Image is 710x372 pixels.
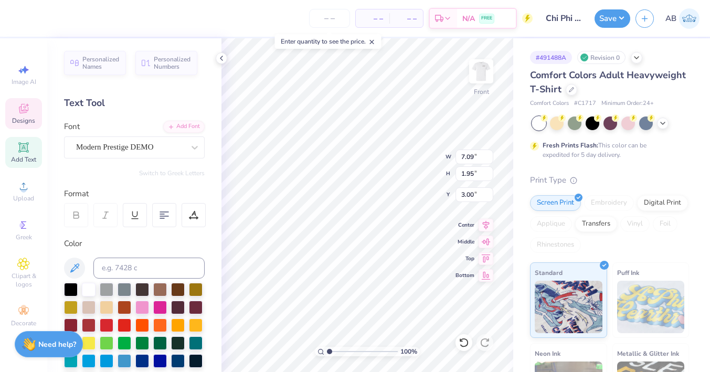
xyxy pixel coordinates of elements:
[13,194,34,203] span: Upload
[5,272,42,289] span: Clipart & logos
[584,195,634,211] div: Embroidery
[474,87,489,97] div: Front
[64,188,206,200] div: Format
[637,195,688,211] div: Digital Print
[82,56,120,70] span: Personalized Names
[535,348,560,359] span: Neon Ink
[11,319,36,327] span: Decorate
[396,13,417,24] span: – –
[154,56,191,70] span: Personalized Numbers
[617,267,639,278] span: Puff Ink
[577,51,626,64] div: Revision 0
[275,34,382,49] div: Enter quantity to see the price.
[617,281,685,333] img: Puff Ink
[530,237,581,253] div: Rhinestones
[163,121,205,133] div: Add Font
[12,78,36,86] span: Image AI
[12,116,35,125] span: Designs
[535,281,602,333] img: Standard
[679,8,700,29] img: Ashlyn Barnard
[530,216,572,232] div: Applique
[595,9,630,28] button: Save
[38,339,76,349] strong: Need help?
[400,347,417,356] span: 100 %
[530,99,569,108] span: Comfort Colors
[16,233,32,241] span: Greek
[455,238,474,246] span: Middle
[530,51,572,64] div: # 491488A
[139,169,205,177] button: Switch to Greek Letters
[309,9,350,28] input: – –
[575,216,617,232] div: Transfers
[665,8,700,29] a: AB
[362,13,383,24] span: – –
[11,155,36,164] span: Add Text
[665,13,676,25] span: AB
[471,61,492,82] img: Front
[543,141,598,150] strong: Fresh Prints Flash:
[481,15,492,22] span: FREE
[535,267,563,278] span: Standard
[530,195,581,211] div: Screen Print
[455,221,474,229] span: Center
[543,141,672,160] div: This color can be expedited for 5 day delivery.
[455,255,474,262] span: Top
[455,272,474,279] span: Bottom
[620,216,650,232] div: Vinyl
[601,99,654,108] span: Minimum Order: 24 +
[64,238,205,250] div: Color
[653,216,677,232] div: Foil
[462,13,475,24] span: N/A
[64,96,205,110] div: Text Tool
[64,121,80,133] label: Font
[574,99,596,108] span: # C1717
[93,258,205,279] input: e.g. 7428 c
[530,174,689,186] div: Print Type
[530,69,686,95] span: Comfort Colors Adult Heavyweight T-Shirt
[538,8,589,29] input: Untitled Design
[617,348,679,359] span: Metallic & Glitter Ink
